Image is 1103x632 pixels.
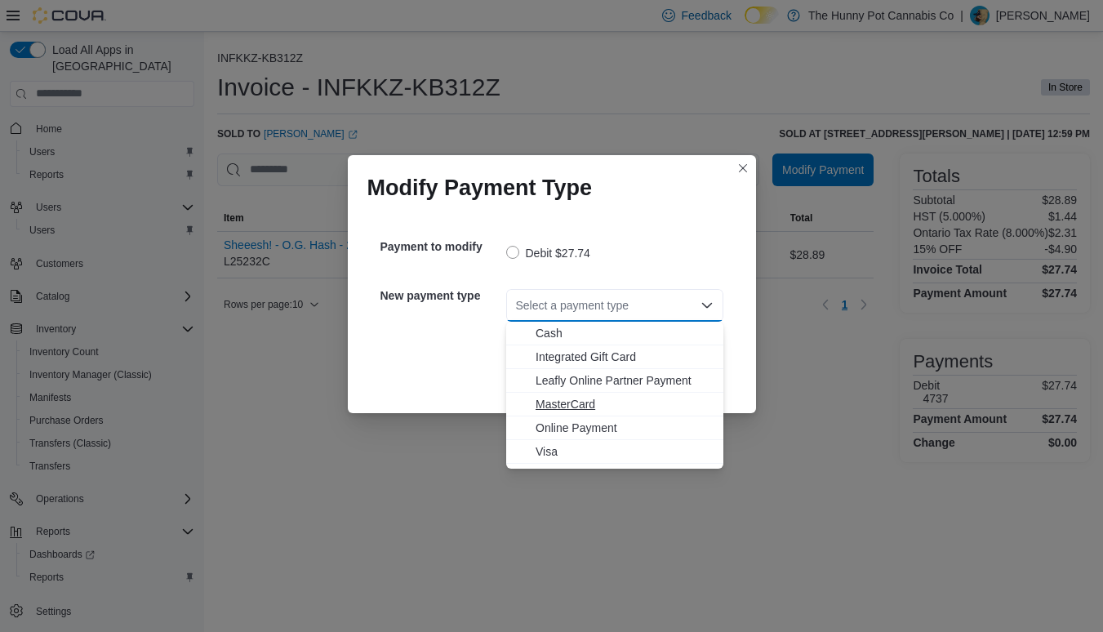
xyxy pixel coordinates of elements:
[733,158,753,178] button: Closes this modal window
[536,443,714,460] span: Visa
[380,230,503,263] h5: Payment to modify
[536,372,714,389] span: Leafly Online Partner Payment
[506,243,590,263] label: Debit $27.74
[536,325,714,341] span: Cash
[536,420,714,436] span: Online Payment
[700,299,714,312] button: Close list of options
[506,440,723,464] button: Visa
[506,393,723,416] button: MasterCard
[506,416,723,440] button: Online Payment
[536,349,714,365] span: Integrated Gift Card
[506,369,723,393] button: Leafly Online Partner Payment
[367,175,593,201] h1: Modify Payment Type
[516,296,518,315] input: Accessible screen reader label
[506,345,723,369] button: Integrated Gift Card
[380,279,503,312] h5: New payment type
[536,396,714,412] span: MasterCard
[506,322,723,345] button: Cash
[506,322,723,464] div: Choose from the following options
